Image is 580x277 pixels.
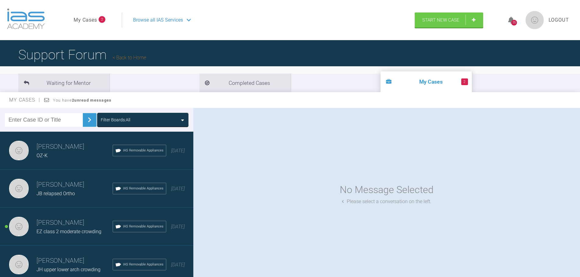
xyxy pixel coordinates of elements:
a: Start New Case [415,12,483,28]
a: Back to Home [113,55,146,61]
span: IAS Removable Appliances [123,262,163,267]
img: Stephen Davies [9,255,29,274]
span: 2 [99,16,105,23]
img: chevronRight.28bd32b0.svg [85,115,94,125]
span: [DATE] [171,262,185,268]
span: My Cases [9,97,40,103]
span: IAS Removable Appliances [123,224,163,229]
a: Logout [549,16,569,24]
span: Start New Case [422,17,459,23]
div: No Message Selected [340,182,434,198]
li: My Cases [381,71,472,92]
img: Stephen Davies [9,141,29,160]
h3: [PERSON_NAME] [37,256,113,266]
img: Stephen Davies [9,217,29,236]
span: Browse all IAS Services [133,16,183,24]
li: Waiting for Mentor [18,74,110,92]
span: [DATE] [171,148,185,154]
img: profile.png [526,11,544,29]
span: You have [53,98,112,102]
div: Filter Boards: All [101,116,130,123]
span: JH upper lower arch crowding [37,267,100,272]
span: JB relapsed Ortho [37,191,75,196]
span: IAS Removable Appliances [123,186,163,191]
h3: [PERSON_NAME] [37,180,113,190]
input: Enter Case ID or Title [5,113,83,127]
h3: [PERSON_NAME] [37,218,113,228]
h1: Support Forum [18,44,146,65]
span: [DATE] [171,186,185,192]
div: Please select a conversation on the left. [342,198,431,206]
span: OZ-K [37,153,47,158]
img: logo-light.3e3ef733.png [7,9,45,29]
strong: 2 unread messages [72,98,111,102]
span: 2 [461,78,468,85]
h3: [PERSON_NAME] [37,142,113,152]
div: 35 [511,20,517,26]
span: IAS Removable Appliances [123,148,163,153]
span: EZ class 2 moderate crowding [37,229,101,234]
a: My Cases [74,16,97,24]
img: Stephen Davies [9,179,29,198]
li: Completed Cases [199,74,291,92]
span: [DATE] [171,224,185,230]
